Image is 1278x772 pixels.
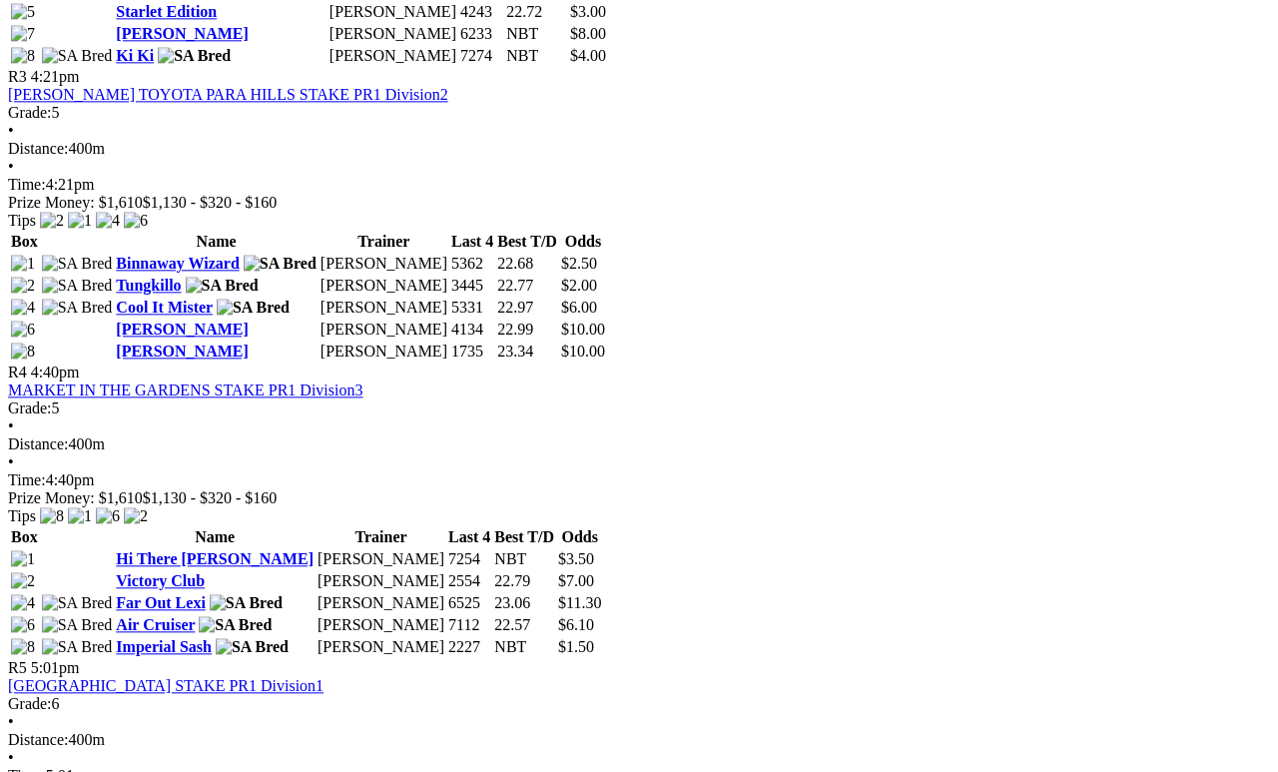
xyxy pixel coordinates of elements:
[558,572,594,589] span: $7.00
[319,232,448,252] th: Trainer
[8,507,36,524] span: Tips
[42,47,113,65] img: SA Bred
[42,299,113,317] img: SA Bred
[496,320,558,340] td: 22.99
[8,122,14,139] span: •
[496,254,558,274] td: 22.68
[317,571,445,591] td: [PERSON_NAME]
[447,549,491,569] td: 7254
[11,594,35,612] img: 4
[8,471,46,488] span: Time:
[317,549,445,569] td: [PERSON_NAME]
[447,637,491,657] td: 2227
[505,2,567,22] td: 22.72
[8,749,14,766] span: •
[328,2,457,22] td: [PERSON_NAME]
[11,572,35,590] img: 2
[558,550,594,567] span: $3.50
[116,255,239,272] a: Binnaway Wizard
[319,298,448,318] td: [PERSON_NAME]
[328,46,457,66] td: [PERSON_NAME]
[11,528,38,545] span: Box
[116,3,217,20] a: Starlet Edition
[319,254,448,274] td: [PERSON_NAME]
[8,695,52,712] span: Grade:
[319,276,448,296] td: [PERSON_NAME]
[116,47,154,64] a: Ki Ki
[8,212,36,229] span: Tips
[158,47,231,65] img: SA Bred
[8,140,68,157] span: Distance:
[8,731,68,748] span: Distance:
[116,638,212,655] a: Imperial Sash
[557,527,602,547] th: Odds
[11,25,35,43] img: 7
[124,212,148,230] img: 6
[496,276,558,296] td: 22.77
[450,320,494,340] td: 4134
[11,255,35,273] img: 1
[42,616,113,634] img: SA Bred
[560,232,606,252] th: Odds
[116,321,248,338] a: [PERSON_NAME]
[11,277,35,295] img: 2
[31,659,80,676] span: 5:01pm
[493,637,555,657] td: NBT
[8,104,52,121] span: Grade:
[8,86,448,103] a: [PERSON_NAME] TOYOTA PARA HILLS STAKE PR1 Division2
[11,299,35,317] img: 4
[493,549,555,569] td: NBT
[8,695,1270,713] div: 6
[450,298,494,318] td: 5331
[8,194,1270,212] div: Prize Money: $1,610
[143,489,278,506] span: $1,130 - $320 - $160
[8,677,323,694] a: [GEOGRAPHIC_DATA] STAKE PR1 Division1
[96,507,120,525] img: 6
[561,255,597,272] span: $2.50
[8,713,14,730] span: •
[11,638,35,656] img: 8
[31,68,80,85] span: 4:21pm
[493,571,555,591] td: 22.79
[450,232,494,252] th: Last 4
[116,572,205,589] a: Victory Club
[68,212,92,230] img: 1
[450,342,494,362] td: 1735
[68,507,92,525] img: 1
[459,24,503,44] td: 6233
[561,321,605,338] span: $10.00
[116,616,195,633] a: Air Cruiser
[459,2,503,22] td: 4243
[447,615,491,635] td: 7112
[216,638,289,656] img: SA Bred
[570,3,606,20] span: $3.00
[558,616,594,633] span: $6.10
[116,25,248,42] a: [PERSON_NAME]
[570,25,606,42] span: $8.00
[8,435,68,452] span: Distance:
[493,615,555,635] td: 22.57
[96,212,120,230] img: 4
[199,616,272,634] img: SA Bred
[319,342,448,362] td: [PERSON_NAME]
[8,382,362,398] a: MARKET IN THE GARDENS STAKE PR1 Division3
[558,638,594,655] span: $1.50
[561,299,597,316] span: $6.00
[42,594,113,612] img: SA Bred
[8,68,27,85] span: R3
[42,638,113,656] img: SA Bred
[8,158,14,175] span: •
[447,527,491,547] th: Last 4
[8,489,1270,507] div: Prize Money: $1,610
[8,176,46,193] span: Time:
[8,364,27,381] span: R4
[450,276,494,296] td: 3445
[42,277,113,295] img: SA Bred
[40,507,64,525] img: 8
[8,471,1270,489] div: 4:40pm
[558,594,601,611] span: $11.30
[11,321,35,339] img: 6
[116,594,205,611] a: Far Out Lexi
[244,255,317,273] img: SA Bred
[570,47,606,64] span: $4.00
